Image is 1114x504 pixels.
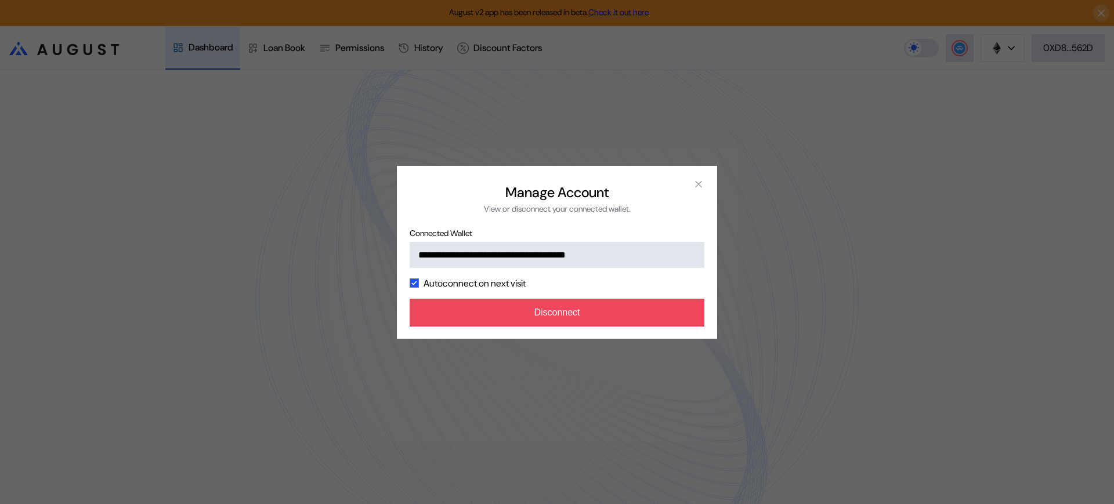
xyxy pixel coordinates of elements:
[424,277,526,289] label: Autoconnect on next visit
[410,299,704,327] button: Disconnect
[410,228,704,238] span: Connected Wallet
[484,204,631,214] div: View or disconnect your connected wallet.
[689,175,708,194] button: close modal
[505,183,609,201] h2: Manage Account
